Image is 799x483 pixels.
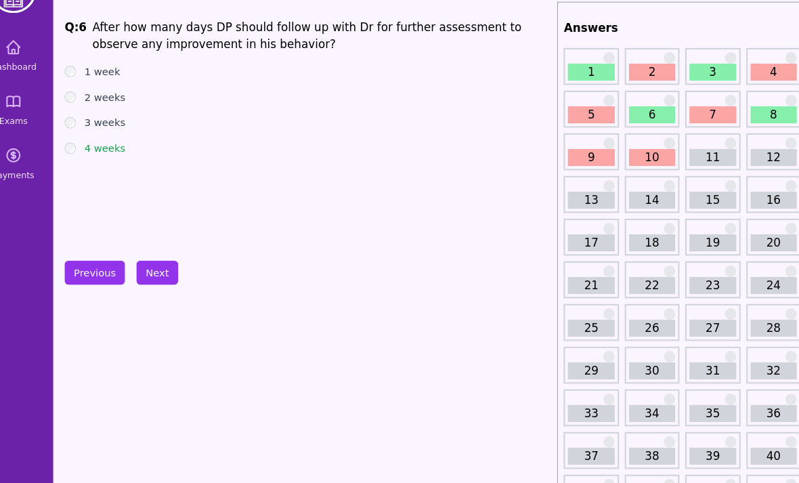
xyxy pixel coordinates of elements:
[624,142,668,158] a: 10
[566,385,610,402] a: 33
[740,223,784,239] a: 20
[566,467,610,483] a: 41
[18,161,58,172] span: Payments
[682,223,726,239] a: 19
[155,248,195,271] button: Next
[740,101,784,117] a: 8
[87,248,144,271] button: Previous
[624,223,668,239] a: 18
[566,223,610,239] a: 17
[740,467,784,483] a: 44
[682,467,726,483] a: 43
[566,264,610,280] a: 21
[624,345,668,361] a: 30
[682,142,726,158] a: 11
[566,60,610,77] a: 1
[24,110,51,121] span: Exams
[5,28,70,77] a: Dashboard
[740,142,784,158] a: 12
[566,426,610,442] a: 37
[682,182,726,198] a: 15
[624,467,668,483] a: 42
[740,304,784,320] a: 28
[566,182,610,198] a: 13
[624,385,668,402] a: 34
[624,182,668,198] a: 14
[5,131,70,180] a: Payments
[5,80,70,129] a: Exams
[624,304,668,320] a: 26
[562,18,788,35] h2: Answers
[682,385,726,402] a: 35
[740,345,784,361] a: 32
[16,58,60,69] span: Dashboard
[106,110,144,123] label: 3 weeks
[566,142,610,158] a: 9
[740,264,784,280] a: 24
[682,426,726,442] a: 39
[682,304,726,320] a: 27
[682,345,726,361] a: 31
[87,18,108,50] h1: Q: 6
[740,426,784,442] a: 40
[624,264,668,280] a: 22
[106,85,144,99] label: 2 weeks
[624,60,668,77] a: 2
[682,101,726,117] a: 7
[682,264,726,280] a: 23
[624,101,668,117] a: 6
[106,134,144,148] label: 4 weeks
[113,18,550,50] p: After how many days DP should follow up with Dr for further assessment to observe any improvement...
[566,345,610,361] a: 29
[566,304,610,320] a: 25
[566,101,610,117] a: 5
[740,182,784,198] a: 16
[624,426,668,442] a: 38
[740,60,784,77] a: 4
[740,385,784,402] a: 36
[682,60,726,77] a: 3
[106,61,139,75] label: 1 week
